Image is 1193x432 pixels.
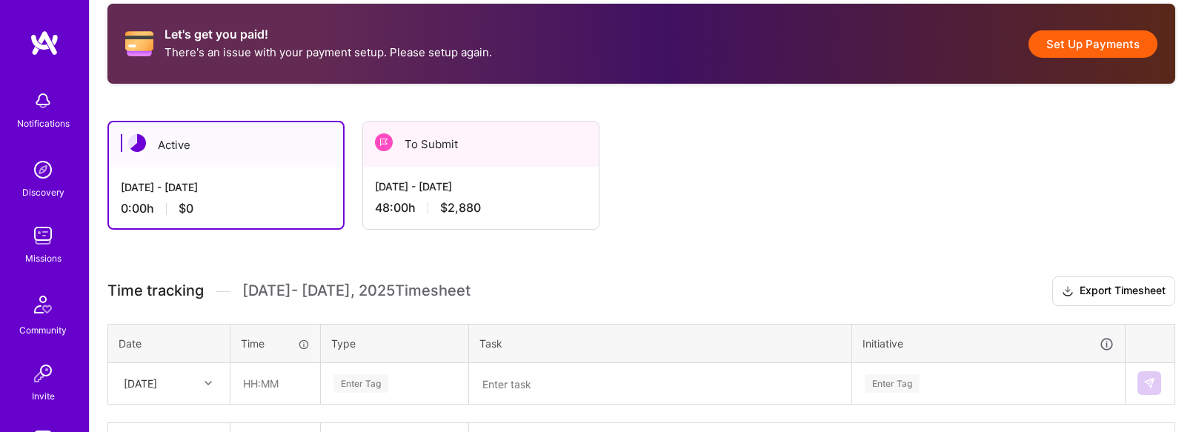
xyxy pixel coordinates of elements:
div: [DATE] - [DATE] [121,179,331,195]
th: Task [469,324,852,362]
span: Time tracking [107,282,204,300]
span: $2,880 [440,200,481,216]
button: Set Up Payments [1028,30,1157,58]
th: Type [321,324,469,362]
div: [DATE] - [DATE] [375,179,587,194]
i: icon Download [1062,284,1074,299]
div: 0:00 h [121,201,331,216]
h2: Let's get you paid! [165,27,492,41]
input: HH:MM [231,364,319,403]
div: To Submit [363,122,599,167]
img: Community [25,287,61,322]
div: Time [241,336,310,351]
img: Active [128,134,146,152]
div: Active [109,122,343,167]
img: To Submit [375,133,393,151]
div: Discovery [22,185,64,200]
span: [DATE] - [DATE] , 2025 Timesheet [242,282,471,300]
div: Community [19,322,67,338]
img: Invite [28,359,58,388]
img: bell [28,86,58,116]
span: $0 [179,201,193,216]
div: Notifications [17,116,70,131]
div: Enter Tag [333,372,388,395]
div: Initiative [863,335,1114,352]
img: logo [30,30,59,56]
img: Submit [1143,377,1155,389]
div: Invite [32,388,55,404]
div: 48:00 h [375,200,587,216]
img: teamwork [28,221,58,250]
img: discovery [28,155,58,185]
button: Export Timesheet [1052,276,1175,306]
i: icon CreditCard [125,30,153,58]
p: There's an issue with your payment setup. Please setup again. [165,44,492,60]
div: Enter Tag [865,372,920,395]
th: Date [108,324,230,362]
div: [DATE] [124,376,157,391]
i: icon Chevron [205,379,212,387]
div: Missions [25,250,62,266]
